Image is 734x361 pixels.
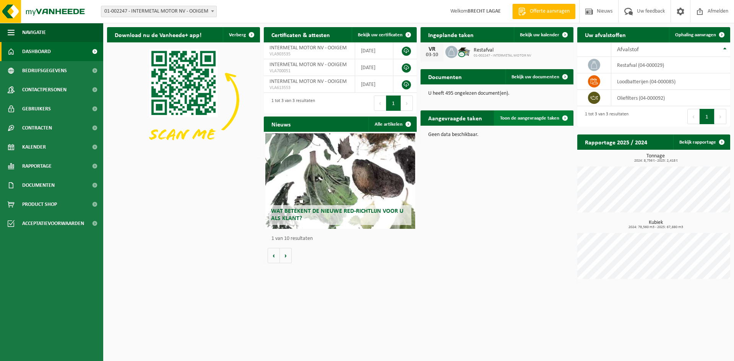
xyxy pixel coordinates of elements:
[270,62,347,68] span: INTERMETAL MOTOR NV - OOIGEM
[271,236,413,241] p: 1 van 10 resultaten
[355,76,393,93] td: [DATE]
[22,80,67,99] span: Contactpersonen
[101,6,217,17] span: 01-002247 - INTERMETAL MOTOR NV - OOIGEM
[270,85,349,91] span: VLA613553
[22,61,67,80] span: Bedrijfsgegevens
[512,74,559,79] span: Bekijk uw documenten
[421,69,469,84] h2: Documenten
[424,46,440,52] div: VR
[386,96,401,111] button: 1
[22,214,84,233] span: Acceptatievoorwaarden
[421,110,490,125] h2: Aangevraagde taken
[22,176,55,195] span: Documenten
[22,157,52,176] span: Rapportage
[270,68,349,74] span: VLA700051
[268,95,315,112] div: 1 tot 3 van 3 resultaten
[107,42,260,157] img: Download de VHEPlus App
[577,27,633,42] h2: Uw afvalstoffen
[223,27,259,42] button: Verberg
[520,32,559,37] span: Bekijk uw kalender
[617,47,639,53] span: Afvalstof
[474,53,531,58] span: 01-002247 - INTERMETAL MOTOR NV
[581,220,730,229] h3: Kubiek
[369,117,416,132] a: Alle artikelen
[468,8,501,14] strong: BRECHT LAGAE
[611,73,730,90] td: loodbatterijen (04-000085)
[358,32,403,37] span: Bekijk uw certificaten
[500,116,559,121] span: Toon de aangevraagde taken
[22,42,51,61] span: Dashboard
[264,117,298,131] h2: Nieuws
[700,109,715,124] button: 1
[474,47,531,53] span: Restafval
[22,195,57,214] span: Product Shop
[22,118,52,138] span: Contracten
[229,32,246,37] span: Verberg
[428,132,566,138] p: Geen data beschikbaar.
[270,45,347,51] span: INTERMETAL MOTOR NV - OOIGEM
[374,96,386,111] button: Previous
[270,79,347,84] span: INTERMETAL MOTOR NV - OOIGEM
[581,159,730,163] span: 2024: 8,756 t - 2025: 2,418 t
[687,109,700,124] button: Previous
[270,51,349,57] span: VLA903535
[268,248,280,263] button: Vorige
[271,208,403,222] span: Wat betekent de nieuwe RED-richtlijn voor u als klant?
[280,248,292,263] button: Volgende
[673,134,729,150] a: Bekijk rapportage
[22,23,46,42] span: Navigatie
[715,109,726,124] button: Next
[577,134,655,149] h2: Rapportage 2025 / 2024
[528,8,572,15] span: Offerte aanvragen
[424,52,440,58] div: 03-10
[265,133,415,229] a: Wat betekent de nieuwe RED-richtlijn voor u als klant?
[355,42,393,59] td: [DATE]
[669,27,729,42] a: Ophaling aanvragen
[264,27,338,42] h2: Certificaten & attesten
[101,6,216,17] span: 01-002247 - INTERMETAL MOTOR NV - OOIGEM
[22,138,46,157] span: Kalender
[514,27,573,42] a: Bekijk uw kalender
[107,27,209,42] h2: Download nu de Vanheede+ app!
[581,108,628,125] div: 1 tot 3 van 3 resultaten
[401,96,413,111] button: Next
[22,99,51,118] span: Gebruikers
[675,32,716,37] span: Ophaling aanvragen
[611,57,730,73] td: restafval (04-000029)
[355,59,393,76] td: [DATE]
[494,110,573,126] a: Toon de aangevraagde taken
[505,69,573,84] a: Bekijk uw documenten
[458,45,471,58] img: WB-5000-CU
[611,90,730,106] td: oliefilters (04-000092)
[581,225,730,229] span: 2024: 79,560 m3 - 2025: 67,880 m3
[581,154,730,163] h3: Tonnage
[512,4,575,19] a: Offerte aanvragen
[421,27,481,42] h2: Ingeplande taken
[428,91,566,96] p: U heeft 495 ongelezen document(en).
[352,27,416,42] a: Bekijk uw certificaten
